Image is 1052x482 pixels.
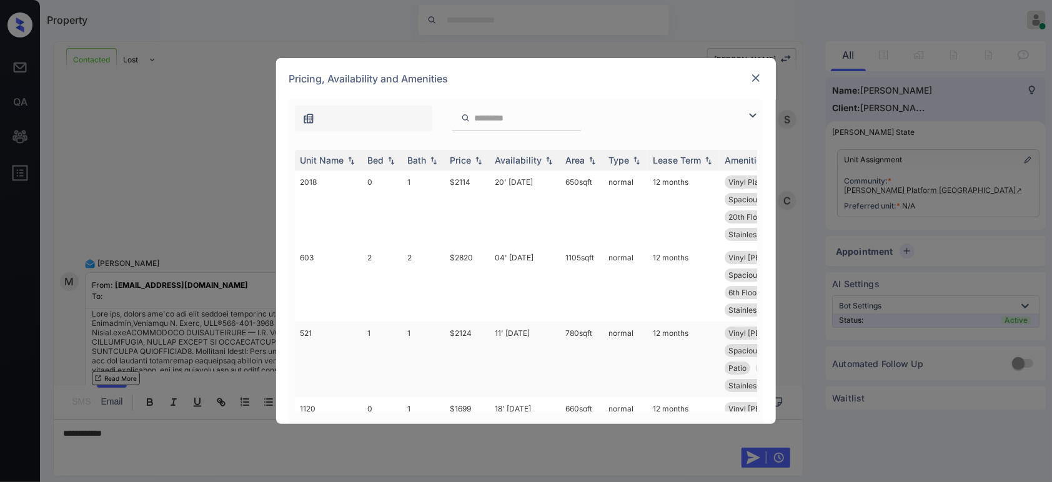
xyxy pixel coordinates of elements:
div: Amenities [725,155,767,165]
span: Patio [728,363,747,373]
td: 11' [DATE] [490,322,560,397]
img: sorting [472,156,485,165]
td: 0 [362,170,402,246]
td: 18' [DATE] [490,397,560,473]
td: 660 sqft [560,397,603,473]
td: normal [603,246,648,322]
img: sorting [586,156,598,165]
td: 12 months [648,170,720,246]
img: icon-zuma [461,112,470,124]
div: Bath [407,155,426,165]
td: 2 [362,246,402,322]
span: Stainless Steel... [728,381,786,390]
span: Vinyl [PERSON_NAME]... [728,404,814,413]
img: sorting [702,156,715,165]
td: $2114 [445,170,490,246]
div: Unit Name [300,155,344,165]
div: Price [450,155,471,165]
td: 1 [402,322,445,397]
span: Spacious Closet [728,270,785,280]
img: sorting [385,156,397,165]
td: 1120 [295,397,362,473]
span: Vinyl [PERSON_NAME]... [728,253,814,262]
td: 04' [DATE] [490,246,560,322]
td: 12 months [648,246,720,322]
td: 1 [362,322,402,397]
td: $2820 [445,246,490,322]
img: sorting [543,156,555,165]
td: $1699 [445,397,490,473]
span: Stainless Steel... [728,230,786,239]
td: 20' [DATE] [490,170,560,246]
img: close [750,72,762,84]
td: 2 [402,246,445,322]
td: $2124 [445,322,490,397]
td: 1105 sqft [560,246,603,322]
img: sorting [630,156,643,165]
img: sorting [427,156,440,165]
div: Availability [495,155,542,165]
span: 6th Floor [728,288,760,297]
td: 12 months [648,322,720,397]
span: Spacious Closet [728,346,785,355]
span: Vinyl Plank - 1... [728,177,784,187]
td: 1 [402,170,445,246]
td: normal [603,170,648,246]
td: normal [603,322,648,397]
div: Pricing, Availability and Amenities [276,58,776,99]
div: Lease Term [653,155,701,165]
td: 0 [362,397,402,473]
span: 20th Floor [728,212,765,222]
td: 650 sqft [560,170,603,246]
td: 12 months [648,397,720,473]
td: normal [603,397,648,473]
span: Stainless Steel... [728,305,786,315]
span: Spacious Closet [728,195,785,204]
td: 2018 [295,170,362,246]
div: Bed [367,155,384,165]
td: 521 [295,322,362,397]
img: icon-zuma [745,108,760,123]
img: icon-zuma [302,112,315,125]
img: sorting [345,156,357,165]
span: Vinyl [PERSON_NAME]... [728,328,814,338]
td: 780 sqft [560,322,603,397]
div: Type [608,155,629,165]
td: 603 [295,246,362,322]
td: 1 [402,397,445,473]
div: Area [565,155,585,165]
